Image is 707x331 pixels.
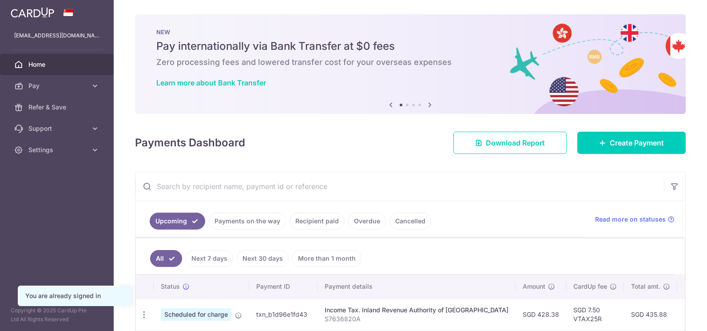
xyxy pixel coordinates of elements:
a: All [150,250,182,267]
td: SGD 428.38 [516,298,566,331]
th: Payment details [318,275,516,298]
span: CardUp fee [573,282,607,291]
span: Amount [523,282,545,291]
a: Payments on the way [209,213,286,230]
td: txn_b1d96e1fd43 [249,298,318,331]
a: Learn more about Bank Transfer [156,78,266,87]
h6: Zero processing fees and lowered transfer cost for your overseas expenses [156,57,664,68]
a: Read more on statuses [595,215,675,224]
span: Download Report [486,137,545,148]
img: CardUp [11,7,54,18]
td: SGD 435.88 [624,298,677,331]
th: Payment ID [249,275,318,298]
div: You are already signed in [25,291,124,300]
img: Bank transfer banner [135,14,686,114]
span: Settings [28,145,87,154]
a: Create Payment [577,132,686,154]
span: Refer & Save [28,103,87,112]
a: Overdue [348,213,386,230]
input: Search by recipient name, payment id or reference [135,172,664,201]
span: Status [161,282,180,291]
span: Pay [28,81,87,90]
p: S7636820A [325,315,508,323]
a: Next 30 days [237,250,289,267]
span: Home [28,60,87,69]
iframe: Opens a widget where you can find more information [648,304,698,327]
a: Cancelled [389,213,431,230]
span: Create Payment [610,137,664,148]
h5: Pay internationally via Bank Transfer at $0 fees [156,39,664,53]
a: Upcoming [150,213,205,230]
span: Scheduled for charge [161,308,231,321]
a: Next 7 days [186,250,233,267]
span: Support [28,124,87,133]
a: More than 1 month [292,250,361,267]
span: Read more on statuses [595,215,666,224]
a: Download Report [453,132,567,154]
h4: Payments Dashboard [135,135,245,151]
td: SGD 7.50 VTAX25R [566,298,624,331]
span: Total amt. [631,282,660,291]
a: Recipient paid [290,213,345,230]
p: NEW [156,28,664,36]
p: [EMAIL_ADDRESS][DOMAIN_NAME] [14,31,99,40]
div: Income Tax. Inland Revenue Authority of [GEOGRAPHIC_DATA] [325,306,508,315]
